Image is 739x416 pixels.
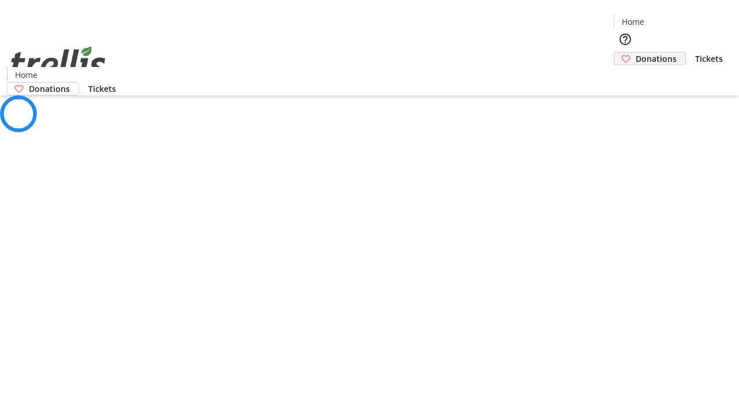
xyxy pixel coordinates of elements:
[79,83,125,95] a: Tickets
[614,52,686,65] a: Donations
[7,82,79,95] a: Donations
[686,53,732,65] a: Tickets
[614,16,651,28] a: Home
[614,65,637,88] button: Cart
[8,69,44,81] a: Home
[88,83,116,95] span: Tickets
[29,83,70,95] span: Donations
[7,34,110,91] img: Orient E2E Organization 0gVn3KdbAw's Logo
[622,16,644,28] span: Home
[636,53,677,65] span: Donations
[15,69,38,81] span: Home
[695,53,723,65] span: Tickets
[614,28,637,51] button: Help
